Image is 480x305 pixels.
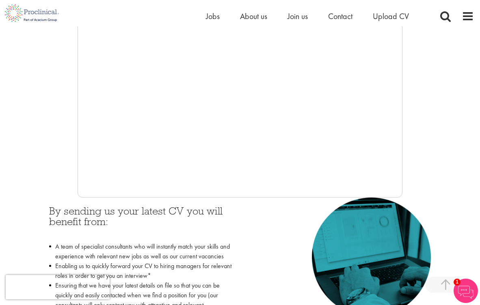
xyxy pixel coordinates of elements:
a: About us [240,11,267,21]
img: Chatbot [454,279,478,303]
a: Jobs [206,11,220,21]
span: 1 [454,279,461,286]
li: A team of specialist consultants who will instantly match your skills and experience with relevan... [49,242,234,261]
a: Join us [288,11,308,21]
iframe: reCAPTCHA [6,275,110,299]
li: Enabling us to quickly forward your CV to hiring managers for relevant roles in order to get you ... [49,261,234,281]
a: Contact [328,11,352,21]
a: Upload CV [373,11,409,21]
